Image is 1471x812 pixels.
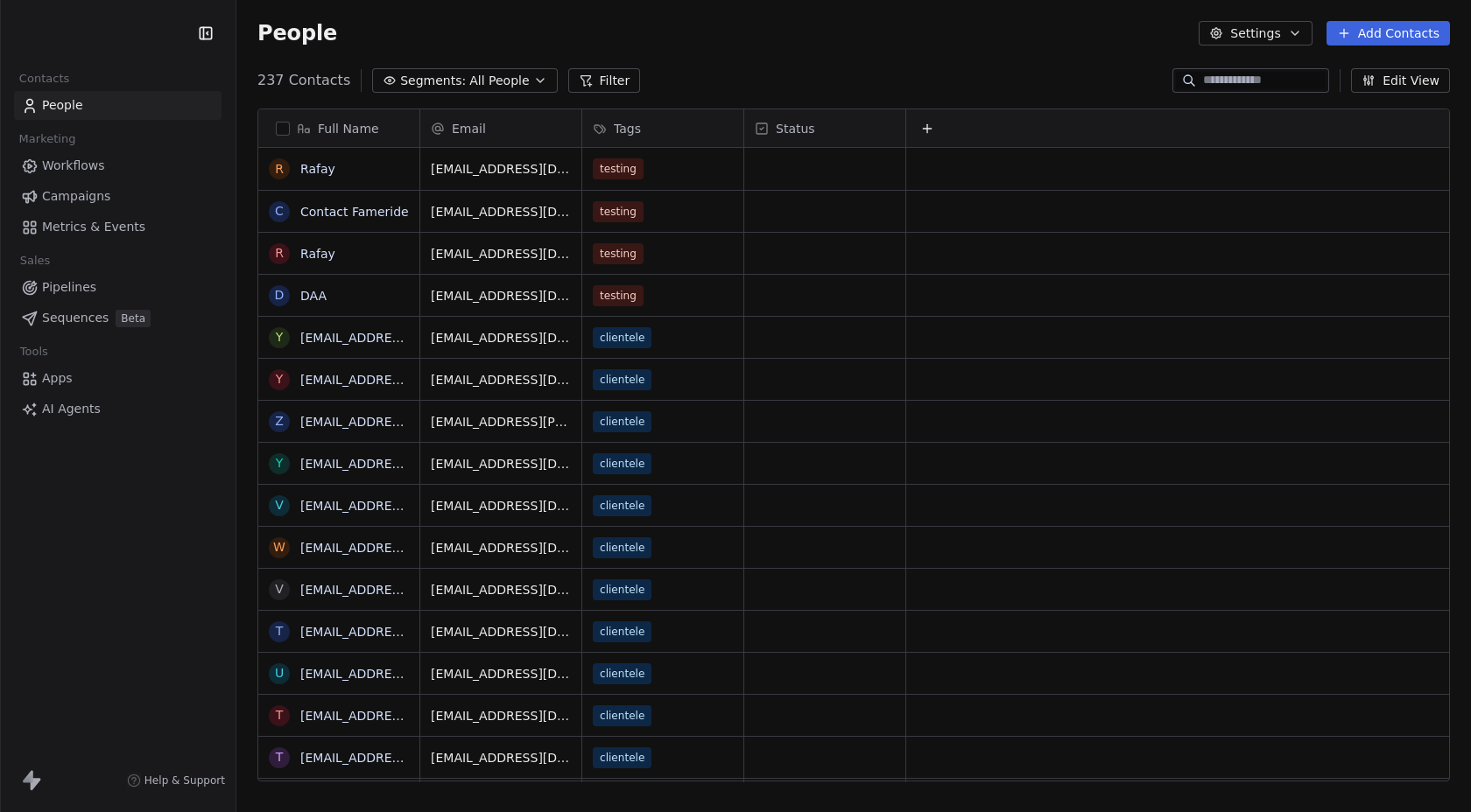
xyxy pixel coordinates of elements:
div: Tags [582,109,743,147]
span: 237 Contacts [257,70,350,91]
div: t [276,748,284,766]
span: [EMAIL_ADDRESS][DOMAIN_NAME] [431,665,571,682]
span: clientele [593,663,651,684]
button: Edit View [1351,68,1450,93]
div: Status [744,109,905,147]
a: [EMAIL_ADDRESS][PERSON_NAME][DOMAIN_NAME] [300,415,616,429]
a: [EMAIL_ADDRESS][DOMAIN_NAME] [300,583,515,597]
span: Contacts [11,66,77,92]
span: clientele [593,495,651,516]
span: [EMAIL_ADDRESS][PERSON_NAME][DOMAIN_NAME] [431,413,571,430]
span: [EMAIL_ADDRESS][DOMAIN_NAME] [431,623,571,640]
span: Workflows [42,157,105,175]
span: Tags [614,120,641,137]
a: [EMAIL_ADDRESS][DOMAIN_NAME] [300,373,515,387]
div: Email [420,109,581,147]
a: [EMAIL_ADDRESS][DOMAIN_NAME] [300,541,515,555]
a: [EMAIL_ADDRESS][DOMAIN_NAME] [300,499,515,513]
span: clientele [593,327,651,348]
span: Beta [116,310,151,327]
span: Segments: [400,72,466,90]
span: Tools [12,339,55,365]
a: Contact Fameride [300,205,409,219]
span: All People [469,72,529,90]
button: Add Contacts [1327,21,1450,45]
a: Help & Support [127,773,225,787]
span: clientele [593,411,651,432]
span: testing [593,285,644,306]
div: t [276,706,284,724]
div: v [275,580,284,598]
a: Pipelines [14,273,222,302]
button: Filter [568,68,641,93]
a: Rafay [300,247,335,261]
a: SequencesBeta [14,304,222,332]
a: Apps [14,364,222,393]
div: grid [258,148,420,782]
div: y [276,370,284,388]
a: Rafay [300,162,335,176]
span: [EMAIL_ADDRESS][DOMAIN_NAME] [431,539,571,556]
a: People [14,91,222,120]
span: [EMAIL_ADDRESS][DOMAIN_NAME] [431,497,571,514]
span: clientele [593,705,651,726]
span: [EMAIL_ADDRESS][DOMAIN_NAME] [431,371,571,388]
span: Full Name [318,120,379,137]
div: Full Name [258,109,419,147]
a: [EMAIL_ADDRESS][DOMAIN_NAME] [300,751,515,765]
span: [EMAIL_ADDRESS][DOMAIN_NAME] [431,749,571,766]
span: Email [452,120,486,137]
span: Status [776,120,815,137]
a: DAA [300,289,327,303]
span: testing [593,158,644,179]
span: Help & Support [144,773,225,787]
span: Marketing [11,126,83,152]
span: Sales [12,248,58,274]
span: clientele [593,453,651,474]
span: clientele [593,747,651,768]
a: [EMAIL_ADDRESS][DOMAIN_NAME] [300,709,515,723]
span: Sequences [42,309,109,327]
a: [EMAIL_ADDRESS][DOMAIN_NAME] [300,625,515,639]
span: Campaigns [42,187,110,206]
a: Metrics & Events [14,213,222,241]
span: Pipelines [42,278,96,297]
div: grid [420,148,1451,782]
span: testing [593,243,644,264]
span: [EMAIL_ADDRESS][DOMAIN_NAME] [431,329,571,346]
a: [EMAIL_ADDRESS][DOMAIN_NAME] [300,457,515,471]
span: Apps [42,369,73,388]
a: [EMAIL_ADDRESS][DOMAIN_NAME] [300,331,515,345]
div: w [273,538,285,556]
a: Campaigns [14,182,222,211]
span: clientele [593,369,651,390]
a: [EMAIL_ADDRESS][DOMAIN_NAME] [300,667,515,681]
span: [EMAIL_ADDRESS][DOMAIN_NAME] [431,160,571,178]
span: Metrics & Events [42,218,145,236]
span: clientele [593,579,651,600]
span: testing [593,201,644,222]
div: R [275,160,284,178]
span: [EMAIL_ADDRESS][DOMAIN_NAME] [431,287,571,304]
div: C [275,202,284,220]
div: y [276,454,284,472]
div: y [276,328,284,346]
div: v [275,496,284,514]
span: [EMAIL_ADDRESS][DOMAIN_NAME] [431,581,571,598]
span: [EMAIL_ADDRESS][DOMAIN_NAME] [431,203,571,220]
span: People [42,96,83,115]
div: z [275,412,284,430]
a: AI Agents [14,395,222,423]
div: t [276,622,284,640]
button: Settings [1199,21,1312,45]
a: Workflows [14,151,222,180]
span: People [257,20,337,46]
span: [EMAIL_ADDRESS][DOMAIN_NAME] [431,707,571,724]
span: AI Agents [42,400,101,418]
span: [EMAIL_ADDRESS][DOMAIN_NAME] [431,455,571,472]
span: clientele [593,621,651,642]
span: [EMAIL_ADDRESS][DOMAIN_NAME] [431,245,571,262]
div: D [275,286,285,304]
span: clientele [593,537,651,558]
div: R [275,244,284,262]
